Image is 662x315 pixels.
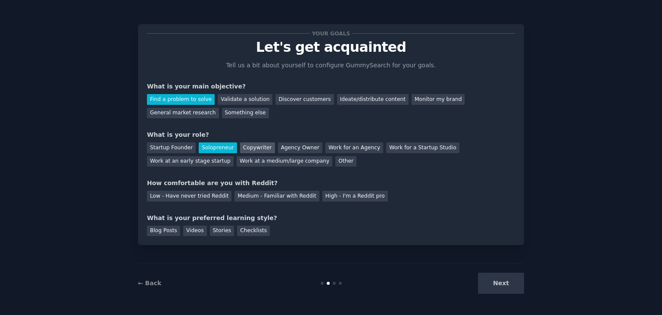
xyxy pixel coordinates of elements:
[240,142,275,153] div: Copywriter
[322,191,388,202] div: High - I'm a Reddit pro
[138,280,161,287] a: ← Back
[147,142,196,153] div: Startup Founder
[183,226,207,236] div: Videos
[147,191,231,202] div: Low - Have never tried Reddit
[222,61,440,70] p: Tell us a bit about yourself to configure GummySearch for your goals.
[210,226,234,236] div: Stories
[237,226,270,236] div: Checklists
[275,94,334,105] div: Discover customers
[337,94,409,105] div: Ideate/distribute content
[147,94,215,105] div: Find a problem to solve
[237,156,332,167] div: Work at a medium/large company
[278,142,322,153] div: Agency Owner
[412,94,465,105] div: Monitor my brand
[310,29,352,38] span: Your goals
[199,142,237,153] div: Solopreneur
[335,156,356,167] div: Other
[325,142,383,153] div: Work for an Agency
[147,40,515,55] p: Let's get acquainted
[147,82,515,91] div: What is your main objective?
[147,214,515,223] div: What is your preferred learning style?
[147,226,180,236] div: Blog Posts
[234,191,319,202] div: Medium - Familiar with Reddit
[218,94,272,105] div: Validate a solution
[222,108,269,119] div: Something else
[147,156,234,167] div: Work at an early stage startup
[147,179,515,188] div: How comfortable are you with Reddit?
[386,142,459,153] div: Work for a Startup Studio
[147,108,219,119] div: General market research
[147,130,515,139] div: What is your role?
